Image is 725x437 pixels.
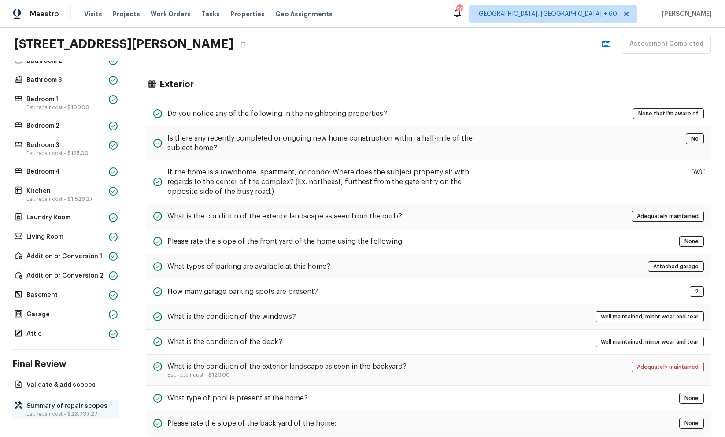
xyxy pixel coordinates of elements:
span: [PERSON_NAME] [658,10,712,19]
span: None [681,237,702,246]
span: $1,529.27 [67,196,93,202]
span: Maestro [30,10,59,19]
span: Well maintained, minor wear and tear [598,337,702,346]
span: Visits [84,10,102,19]
span: Geo Assignments [275,10,333,19]
span: None that I’m aware of [635,109,702,118]
span: Tasks [201,11,220,17]
h2: [STREET_ADDRESS][PERSON_NAME] [14,36,233,52]
div: 809 [456,5,462,14]
h5: What is the condition of the exterior landscape as seen from the curb? [167,211,402,221]
p: Garage [26,310,105,319]
h5: What types of parking are available at this home? [167,262,330,271]
span: Work Orders [151,10,191,19]
h5: If the home is a townhome, apartment, or condo: Where does the subject property sit with regards ... [167,167,484,196]
p: Bedroom 4 [26,167,105,176]
p: Validate & add scopes [26,381,114,389]
span: $100.00 [67,105,89,110]
h5: Please rate the slope of the back yard of the home: [167,418,337,428]
span: $120.00 [208,372,230,378]
button: Copy Address [237,38,248,50]
p: Laundry Room [26,213,105,222]
h5: What type of pool is present at the home? [167,393,308,403]
p: Est. repair cost - [26,104,105,111]
p: Addition or Conversion 2 [26,271,105,280]
p: Bedroom 2 [26,122,105,130]
span: Adequately maintained [634,363,702,371]
h5: How many garage parking spots are present? [167,287,318,296]
span: Well maintained, minor wear and tear [598,312,702,321]
p: Bathroom 3 [26,76,105,85]
span: Attached garage [650,262,702,271]
p: Summary of repair scopes [26,402,114,411]
p: Bedroom 3 [26,141,105,150]
p: “ NA “ [691,167,704,176]
h5: What is the condition of the deck? [167,337,282,347]
h5: What is the condition of the windows? [167,312,296,322]
p: Living Room [26,233,105,241]
h5: Do you notice any of the following in the neighboring properties? [167,109,387,119]
p: Basement [26,291,105,300]
h5: Is there any recently completed or ongoing new home construction within a half-mile of the subjec... [167,133,484,153]
p: Est. repair cost - [167,371,407,378]
span: None [681,394,702,403]
span: No [688,134,702,143]
span: [GEOGRAPHIC_DATA], [GEOGRAPHIC_DATA] + 60 [477,10,617,19]
span: Projects [113,10,140,19]
p: Addition or Conversion 1 [26,252,105,261]
p: Est. repair cost - [26,196,105,203]
h4: Exterior [159,79,194,90]
span: Properties [230,10,265,19]
span: $23,737.27 [67,411,98,417]
h5: What is the condition of the exterior landscape as seen in the backyard? [167,362,407,371]
h5: Please rate the slope of the front yard of the home using the following: [167,237,404,246]
p: Attic [26,330,105,338]
p: Kitchen [26,187,105,196]
p: Bedroom 1 [26,95,105,104]
span: None [681,419,702,428]
p: Est. repair cost - [26,150,105,157]
h4: Final Review [12,359,119,370]
span: $125.00 [67,151,89,156]
span: 2 [692,287,702,296]
span: Adequately maintained [634,212,702,221]
p: Est. repair cost - [26,411,114,418]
